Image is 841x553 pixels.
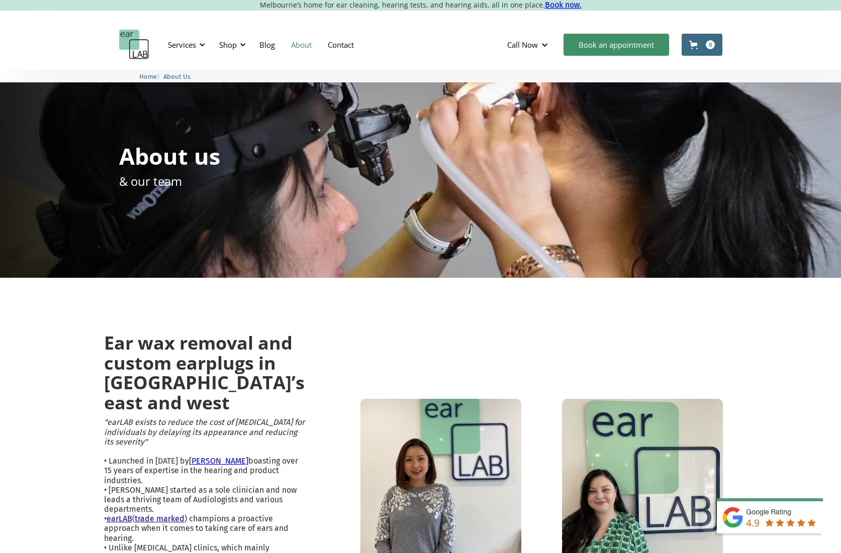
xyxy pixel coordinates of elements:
h1: About us [119,145,220,167]
a: Home [139,71,157,81]
h2: Ear wax removal and custom earplugs in [GEOGRAPHIC_DATA]’s east and west [104,333,305,412]
a: Contact [320,30,362,59]
span: About Us [163,73,191,80]
div: Call Now [507,40,538,50]
a: About Us [163,71,191,81]
a: About [283,30,320,59]
em: "earLAB exists to reduce the cost of [MEDICAL_DATA] for individuals by delaying its appearance an... [104,417,305,446]
a: Book an appointment [564,34,669,56]
li: 〉 [139,71,163,82]
a: home [119,30,149,60]
p: & our team [119,172,182,190]
div: Call Now [499,30,558,60]
div: Services [162,30,208,60]
a: earLAB [107,514,132,523]
a: trade marked [135,514,184,523]
div: Shop [219,40,237,50]
div: 0 [706,40,715,49]
div: Shop [213,30,249,60]
a: Open cart [682,34,722,56]
div: Services [168,40,196,50]
a: Blog [251,30,283,59]
a: [PERSON_NAME] [189,456,248,466]
span: Home [139,73,157,80]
